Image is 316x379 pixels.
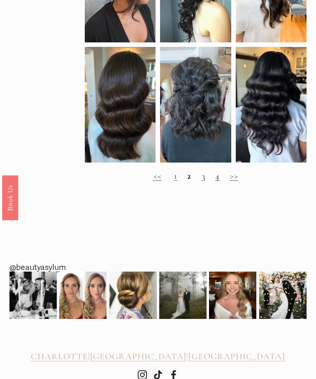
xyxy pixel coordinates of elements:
img: 2020 didn&rsquo;t stop this wedding celebration! 🎊😍🎉 @beautyasylum_atlanta #beautyasylum @bridal_... [259,266,307,325]
img: Going into the wedding weekend with some bridal inspo for ya! 💫 @beautyasylum_charlotte #beautyas... [209,272,256,319]
a: CHARLOTTE [31,351,88,362]
img: Rehearsal dinner vibes from Raleigh, NC. We added a subtle braid at the top before we created her... [9,272,57,319]
a: << [153,170,162,181]
a: >> [230,170,238,181]
a: 4 [215,170,220,181]
span: CHARLOTTE [31,351,88,362]
img: So much pretty from this weekend! Here&rsquo;s one from @beautyasylum_charlotte #beautyasylum @up... [109,267,157,323]
img: It&rsquo;s been a while since we&rsquo;ve shared a before and after! Subtle makeup &amp; romantic... [59,272,107,319]
a: Book Us [2,175,18,220]
a: 3 [202,170,205,181]
img: Picture perfect 💫 @beautyasylum_charlotte @apryl_naylor_makeup #beautyasylum_apryl @uptownfunkyou... [159,272,207,319]
strong: 2 [187,170,191,181]
a: [GEOGRAPHIC_DATA] [90,351,186,362]
span: | [186,351,188,362]
span: [GEOGRAPHIC_DATA] [90,351,186,362]
span: [GEOGRAPHIC_DATA] [188,351,285,362]
a: [GEOGRAPHIC_DATA] [188,351,285,362]
span: | [88,351,90,362]
a: 1 [174,170,177,181]
a: @beautyasylum [9,260,66,275]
